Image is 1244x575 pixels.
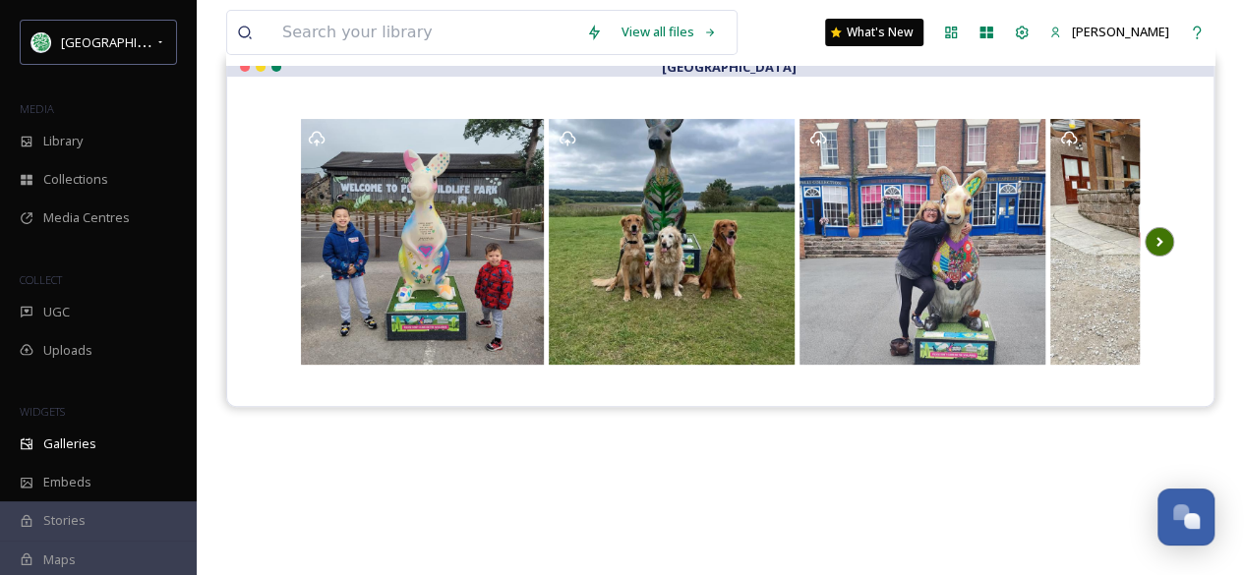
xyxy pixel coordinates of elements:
[1157,489,1214,546] button: Open Chat
[43,511,86,530] span: Stories
[20,272,62,287] span: COLLECT
[20,404,65,419] span: WIDGETS
[43,550,76,569] span: Maps
[1039,13,1179,51] a: [PERSON_NAME]
[612,13,727,51] a: View all files
[61,32,186,51] span: [GEOGRAPHIC_DATA]
[272,11,576,54] input: Search your library
[43,473,91,491] span: Embeds
[20,101,54,116] span: MEDIA
[546,116,797,367] a: Tittesworth Reservoir
[31,32,51,52] img: Facebook%20Icon.png
[43,434,96,453] span: Galleries
[43,208,130,227] span: Media Centres
[825,19,923,46] a: What's New
[1072,23,1169,40] span: [PERSON_NAME]
[662,58,797,76] strong: [GEOGRAPHIC_DATA]
[43,341,92,360] span: Uploads
[295,116,546,367] a: Peak Wildlife
[43,132,83,150] span: Library
[43,303,70,321] span: UGC
[43,170,108,189] span: Collections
